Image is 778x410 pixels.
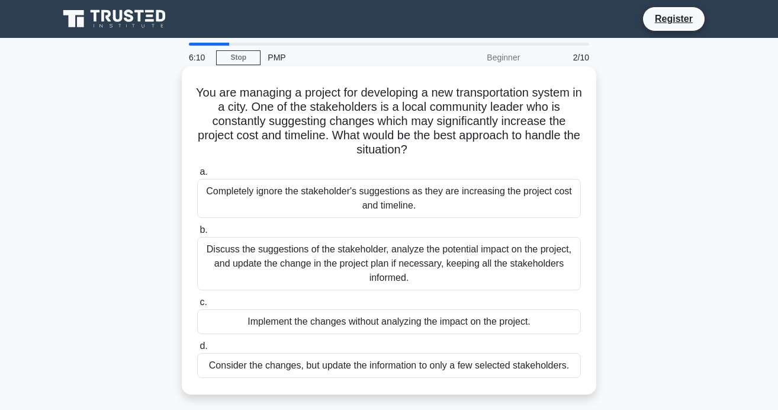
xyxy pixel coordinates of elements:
[197,237,581,290] div: Discuss the suggestions of the stakeholder, analyze the potential impact on the project, and upda...
[200,341,207,351] span: d.
[200,225,207,235] span: b.
[197,309,581,334] div: Implement the changes without analyzing the impact on the project.
[196,85,582,158] h5: You are managing a project for developing a new transportation system in a city. One of the stake...
[527,46,596,69] div: 2/10
[182,46,216,69] div: 6:10
[200,297,207,307] span: c.
[261,46,423,69] div: PMP
[648,11,700,26] a: Register
[423,46,527,69] div: Beginner
[197,353,581,378] div: Consider the changes, but update the information to only a few selected stakeholders.
[197,179,581,218] div: Completely ignore the stakeholder's suggestions as they are increasing the project cost and timel...
[200,166,207,177] span: a.
[216,50,261,65] a: Stop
